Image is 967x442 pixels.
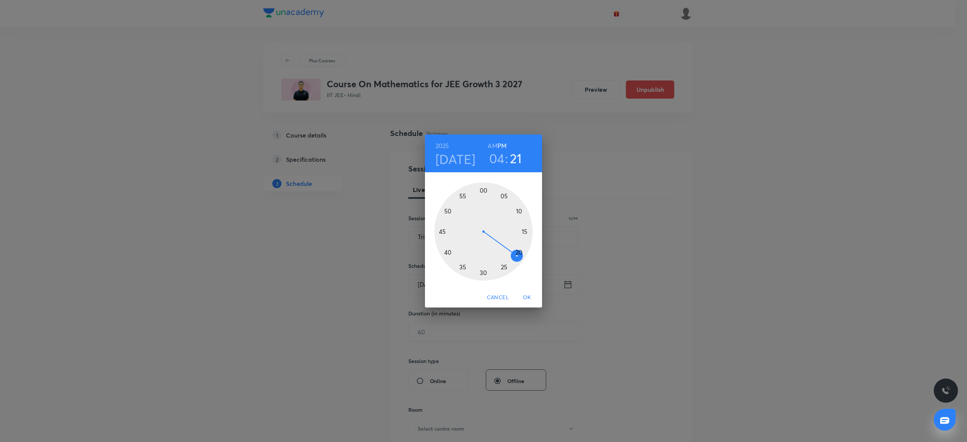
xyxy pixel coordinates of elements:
button: OK [515,291,539,304]
span: Cancel [487,293,509,302]
button: Cancel [484,291,512,304]
h3: : [505,150,508,166]
button: 04 [489,150,505,166]
button: 21 [510,150,522,166]
button: [DATE] [436,151,476,167]
button: 2025 [436,141,449,151]
button: PM [497,141,507,151]
button: AM [488,141,497,151]
span: OK [518,293,536,302]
